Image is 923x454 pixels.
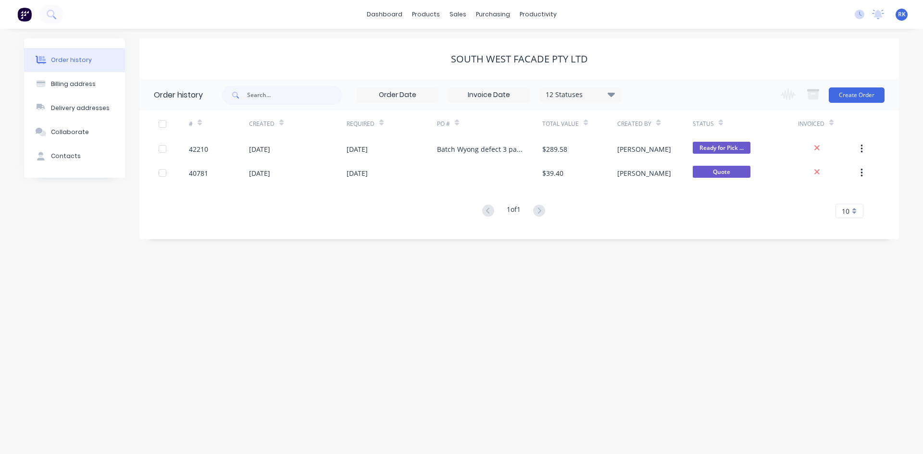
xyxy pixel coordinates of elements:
div: 12 Statuses [540,89,621,100]
div: purchasing [471,7,515,22]
a: dashboard [362,7,407,22]
div: Status [693,120,714,128]
div: productivity [515,7,561,22]
div: $289.58 [542,144,567,154]
div: Order history [154,89,203,101]
div: PO # [437,110,542,137]
button: Collaborate [24,120,125,144]
span: Quote [693,166,750,178]
div: sales [445,7,471,22]
div: [PERSON_NAME] [617,144,671,154]
div: Contacts [51,152,81,160]
div: # [189,110,249,137]
div: Billing address [51,80,96,88]
div: Total Value [542,110,617,137]
div: Created By [617,120,651,128]
div: [DATE] [347,168,368,178]
div: Invoiced [798,120,824,128]
span: 10 [842,206,849,216]
div: Collaborate [51,128,89,136]
div: products [407,7,445,22]
div: [DATE] [249,168,270,178]
button: Contacts [24,144,125,168]
div: Invoiced [798,110,858,137]
div: Created [249,120,274,128]
button: Billing address [24,72,125,96]
button: Create Order [829,87,885,103]
button: Order history [24,48,125,72]
div: [DATE] [347,144,368,154]
div: [PERSON_NAME] [617,168,671,178]
div: Status [693,110,798,137]
div: [DATE] [249,144,270,154]
div: Required [347,120,374,128]
input: Search... [247,86,342,105]
div: # [189,120,193,128]
div: South West Facade Pty Ltd [451,53,588,65]
div: 42210 [189,144,208,154]
input: Invoice Date [449,88,529,102]
div: 40781 [189,168,208,178]
img: Factory [17,7,32,22]
button: Delivery addresses [24,96,125,120]
input: Order Date [357,88,438,102]
div: Created [249,110,347,137]
div: 1 of 1 [507,204,521,218]
div: PO # [437,120,450,128]
span: RK [898,10,906,19]
div: $39.40 [542,168,563,178]
div: Total Value [542,120,579,128]
div: Created By [617,110,692,137]
div: Order history [51,56,92,64]
span: Ready for Pick ... [693,142,750,154]
div: Delivery addresses [51,104,110,112]
div: Required [347,110,437,137]
div: Batch Wyong defect 3 panels [437,144,523,154]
